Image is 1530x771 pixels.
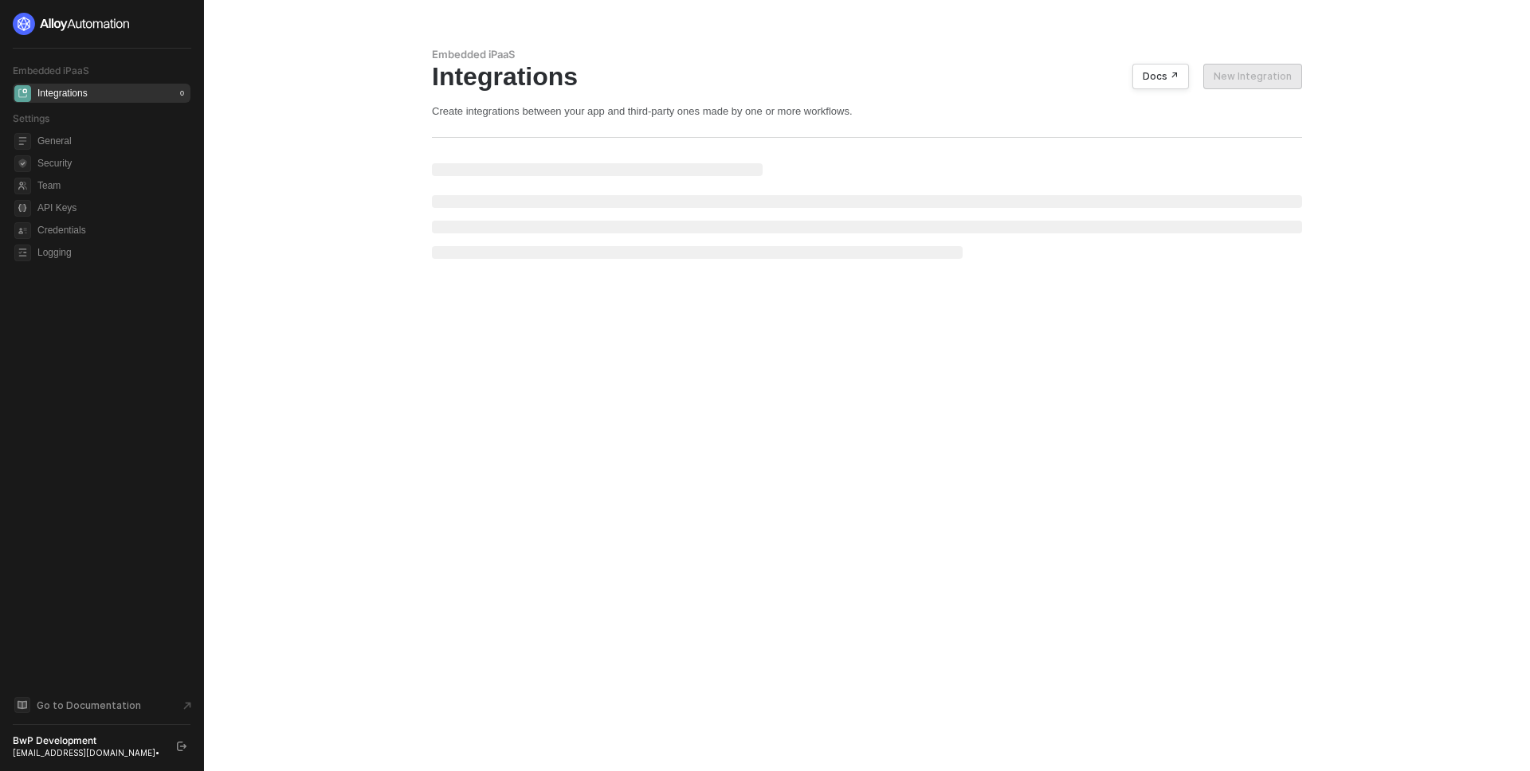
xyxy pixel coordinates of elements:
span: credentials [14,222,31,239]
span: general [14,133,31,150]
span: Team [37,176,187,195]
span: Security [37,154,187,173]
span: team [14,178,31,194]
button: Docs ↗ [1132,64,1189,89]
div: [EMAIL_ADDRESS][DOMAIN_NAME] • [13,747,163,758]
button: New Integration [1203,64,1302,89]
img: logo [13,13,131,35]
span: Logging [37,243,187,262]
span: Embedded iPaaS [13,65,89,76]
a: Knowledge Base [13,695,191,714]
span: Go to Documentation [37,699,141,712]
div: Docs ↗ [1143,70,1179,83]
span: General [37,131,187,151]
div: BwP Development [13,734,163,747]
span: logging [14,245,31,261]
span: logout [177,742,186,751]
div: 0 [177,87,187,100]
span: document-arrow [179,698,195,714]
span: Credentials [37,221,187,240]
div: Integrations [37,87,88,100]
span: api-key [14,200,31,217]
span: documentation [14,697,30,713]
a: logo [13,13,190,35]
div: Integrations [432,61,1302,92]
span: integrations [14,85,31,102]
span: Settings [13,112,49,124]
span: API Keys [37,198,187,217]
div: Create integrations between your app and third-party ones made by one or more workflows. [432,104,1302,118]
div: Embedded iPaaS [432,48,1302,61]
span: security [14,155,31,172]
